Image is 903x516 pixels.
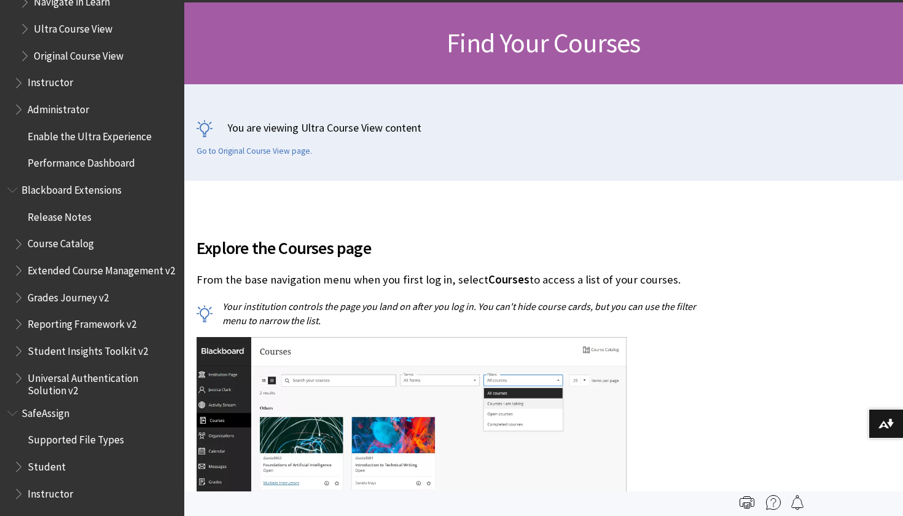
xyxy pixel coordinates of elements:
span: Course Catalog [28,234,94,250]
span: Enable the Ultra Experience [28,126,152,143]
span: Student [28,456,66,473]
nav: Book outline for Blackboard Extensions [7,180,177,397]
span: Release Notes [28,207,92,223]
p: You are viewing Ultra Course View content [197,120,891,135]
span: Explore the Courses page [197,235,709,261]
span: Grades Journey v2 [28,287,109,304]
span: Find Your Courses [447,26,640,60]
span: Administrator [28,99,89,116]
span: Supported File Types [28,430,124,447]
span: Reporting Framework v2 [28,314,136,330]
span: Courses [488,272,530,287]
span: Extended Course Management v2 [28,260,175,277]
img: Print [740,495,754,510]
a: Go to Original Course View page. [197,146,312,157]
span: SafeAssign [21,403,69,419]
span: Instructor [28,73,73,89]
p: From the base navigation menu when you first log in, select to access a list of your courses. [197,272,709,288]
span: Original Course View [34,46,123,62]
span: Ultra Course View [34,18,112,35]
img: Follow this page [790,495,805,510]
span: Blackboard Extensions [21,180,122,196]
span: Student Insights Toolkit v2 [28,341,148,357]
span: Performance Dashboard [28,153,135,170]
span: Universal Authentication Solution v2 [28,368,176,397]
span: Instructor [28,483,73,500]
p: Your institution controls the page you land on after you log in. You can't hide course cards, but... [197,300,709,327]
img: More help [766,495,781,510]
